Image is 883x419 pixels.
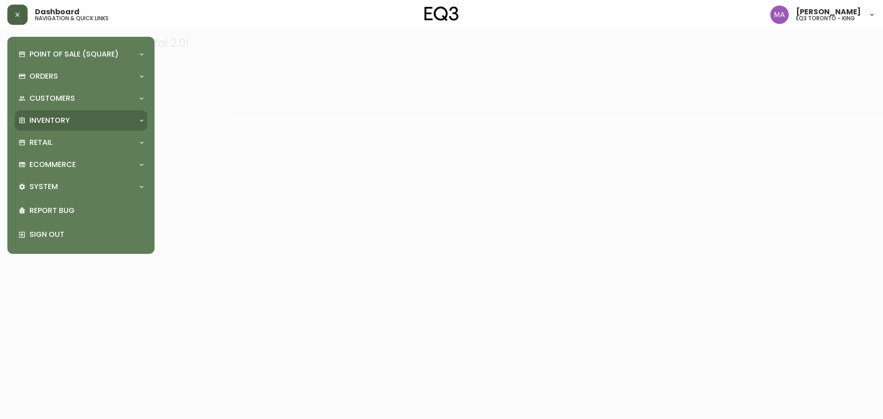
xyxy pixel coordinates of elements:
[15,88,147,109] div: Customers
[15,223,147,247] div: Sign Out
[770,6,789,24] img: 4f0989f25cbf85e7eb2537583095d61e
[796,8,861,16] span: [PERSON_NAME]
[29,115,70,126] p: Inventory
[15,44,147,64] div: Point of Sale (Square)
[796,16,855,21] h5: eq3 toronto - king
[29,230,143,240] p: Sign Out
[15,199,147,223] div: Report Bug
[29,93,75,103] p: Customers
[35,16,109,21] h5: navigation & quick links
[424,6,459,21] img: logo
[15,177,147,197] div: System
[35,8,80,16] span: Dashboard
[29,182,58,192] p: System
[29,206,143,216] p: Report Bug
[29,49,119,59] p: Point of Sale (Square)
[15,110,147,131] div: Inventory
[15,66,147,86] div: Orders
[29,138,52,148] p: Retail
[29,160,76,170] p: Ecommerce
[15,155,147,175] div: Ecommerce
[15,132,147,153] div: Retail
[29,71,58,81] p: Orders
